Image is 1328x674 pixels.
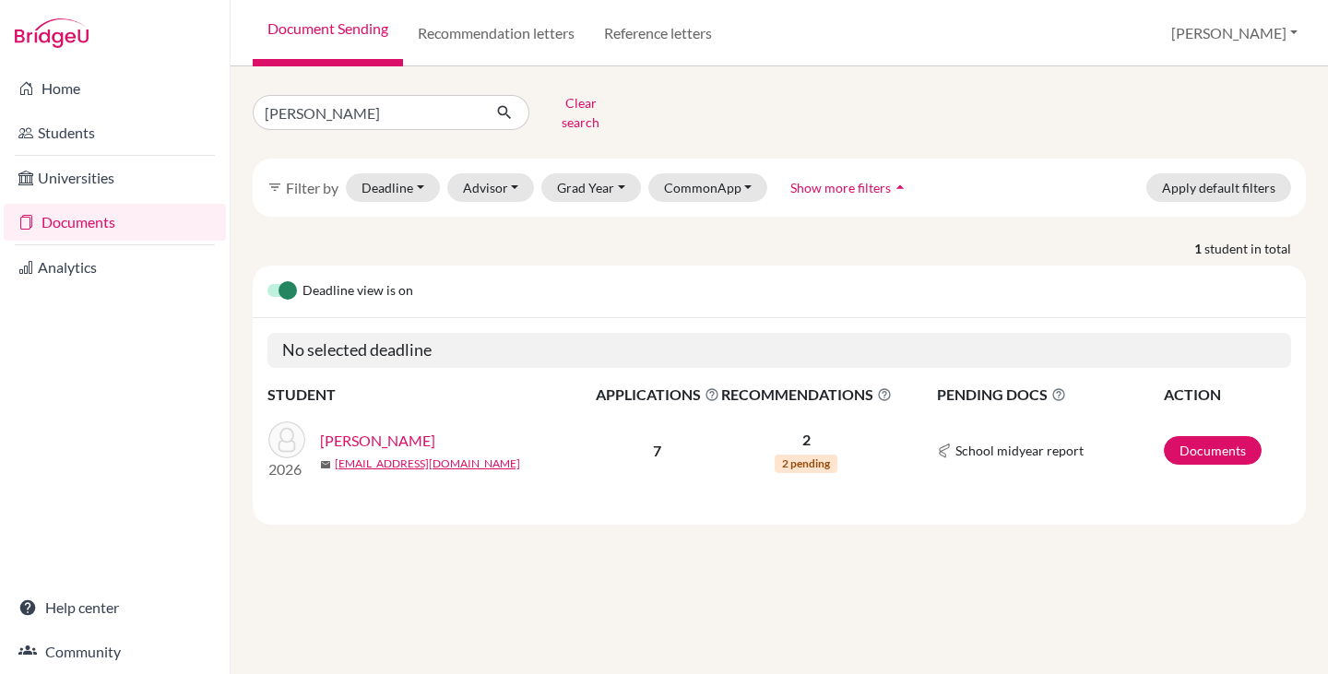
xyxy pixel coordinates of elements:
[267,383,595,407] th: STUDENT
[346,173,440,202] button: Deadline
[529,89,632,136] button: Clear search
[775,455,837,473] span: 2 pending
[937,443,952,458] img: Common App logo
[937,384,1162,406] span: PENDING DOCS
[775,173,925,202] button: Show more filtersarrow_drop_up
[1164,436,1262,465] a: Documents
[268,421,305,458] img: Bergallo, Ignacio
[286,179,338,196] span: Filter by
[253,95,481,130] input: Find student by name...
[267,180,282,195] i: filter_list
[1194,239,1204,258] strong: 1
[320,459,331,470] span: mail
[4,70,226,107] a: Home
[1163,383,1291,407] th: ACTION
[4,114,226,151] a: Students
[891,178,909,196] i: arrow_drop_up
[4,633,226,670] a: Community
[1204,239,1306,258] span: student in total
[721,384,892,406] span: RECOMMENDATIONS
[790,180,891,195] span: Show more filters
[268,458,305,480] p: 2026
[335,455,520,472] a: [EMAIL_ADDRESS][DOMAIN_NAME]
[320,430,435,452] a: [PERSON_NAME]
[4,589,226,626] a: Help center
[1146,173,1291,202] button: Apply default filters
[302,280,413,302] span: Deadline view is on
[721,429,892,451] p: 2
[541,173,641,202] button: Grad Year
[447,173,535,202] button: Advisor
[4,249,226,286] a: Analytics
[4,160,226,196] a: Universities
[653,442,661,459] b: 7
[4,204,226,241] a: Documents
[267,333,1291,368] h5: No selected deadline
[1163,16,1306,51] button: [PERSON_NAME]
[596,384,719,406] span: APPLICATIONS
[648,173,768,202] button: CommonApp
[15,18,89,48] img: Bridge-U
[955,441,1084,460] span: School midyear report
